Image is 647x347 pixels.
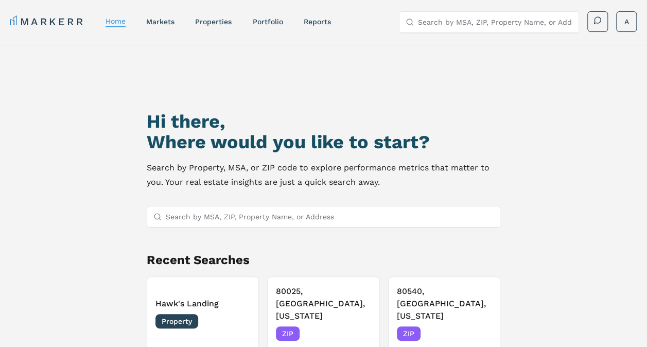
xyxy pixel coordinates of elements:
[348,328,371,339] span: [DATE]
[146,18,174,26] a: markets
[252,18,283,26] a: Portfolio
[616,11,637,32] button: A
[624,16,629,27] span: A
[303,18,330,26] a: reports
[195,18,232,26] a: properties
[276,285,371,322] h3: 80025, [GEOGRAPHIC_DATA], [US_STATE]
[397,326,421,341] span: ZIP
[10,14,85,29] a: MARKERR
[166,206,494,227] input: Search by MSA, ZIP, Property Name, or Address
[418,12,572,32] input: Search by MSA, ZIP, Property Name, or Address
[147,132,501,152] h2: Where would you like to start?
[147,252,501,268] h2: Recent Searches
[147,111,501,132] h1: Hi there,
[155,314,198,328] span: Property
[276,326,300,341] span: ZIP
[397,285,492,322] h3: 80540, [GEOGRAPHIC_DATA], [US_STATE]
[155,298,251,310] h3: Hawk's Landing
[147,161,501,189] p: Search by Property, MSA, or ZIP code to explore performance metrics that matter to you. Your real...
[227,316,250,326] span: [DATE]
[468,328,492,339] span: [DATE]
[106,17,126,25] a: home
